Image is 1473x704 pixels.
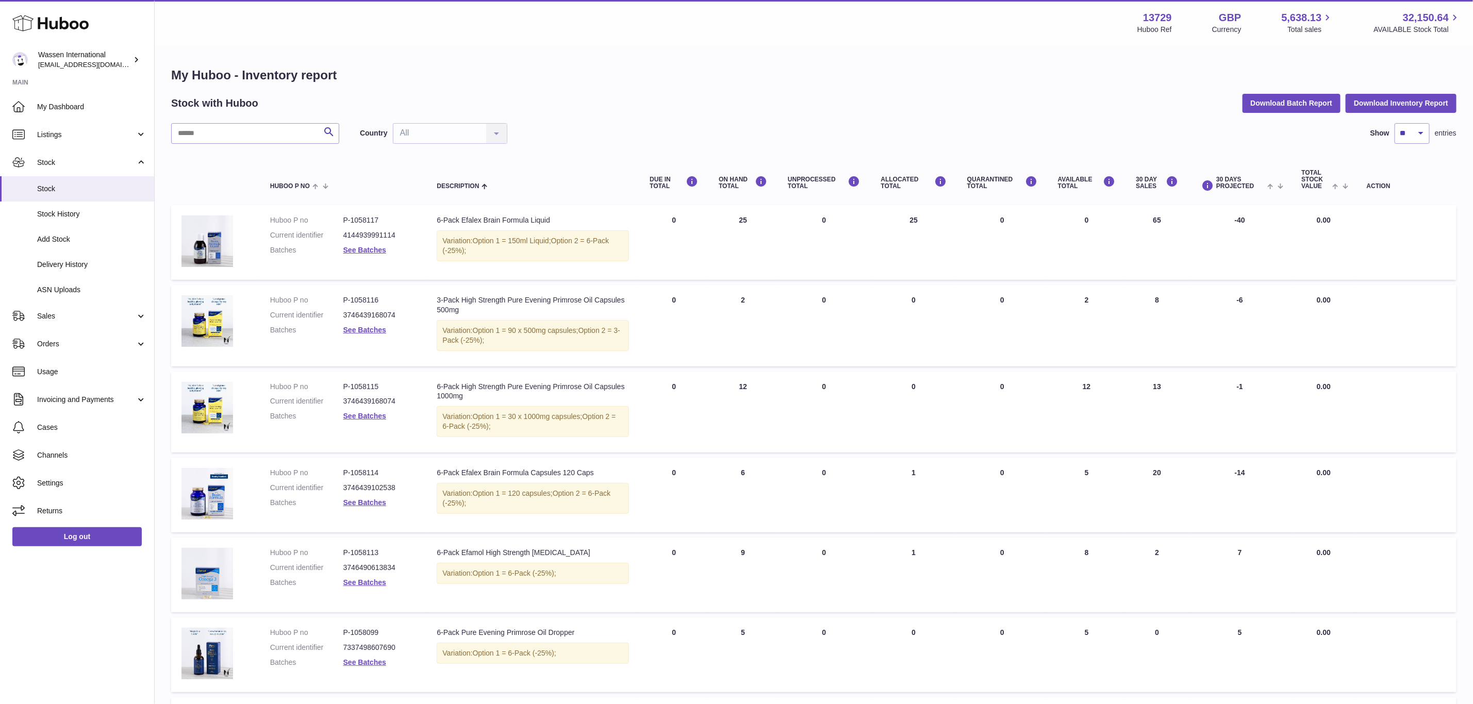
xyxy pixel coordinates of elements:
[270,483,343,493] dt: Current identifier
[171,96,258,110] h2: Stock with Huboo
[37,234,146,244] span: Add Stock
[473,412,583,421] span: Option 1 = 30 x 1000mg capsules;
[473,326,578,334] span: Option 1 = 90 x 500mg capsules;
[1188,617,1291,692] td: 5
[37,395,136,405] span: Invoicing and Payments
[1126,372,1189,453] td: 13
[1317,548,1331,557] span: 0.00
[437,548,629,558] div: 6-Pack Efamol High Strength [MEDICAL_DATA]
[437,468,629,478] div: 6-Pack Efalex Brain Formula Capsules 120 Caps
[37,102,146,112] span: My Dashboard
[1212,25,1242,35] div: Currency
[181,295,233,347] img: product image
[473,489,553,497] span: Option 1 = 120 capsules;
[639,285,708,366] td: 0
[437,215,629,225] div: 6-Pack Efalex Brain Formula Liquid
[270,578,343,588] dt: Batches
[343,246,386,254] a: See Batches
[650,176,698,190] div: DUE IN TOTAL
[270,230,343,240] dt: Current identifier
[437,183,479,190] span: Description
[708,617,777,692] td: 5
[1317,468,1331,477] span: 0.00
[1188,538,1291,612] td: 7
[1126,458,1189,532] td: 20
[777,372,870,453] td: 0
[270,215,343,225] dt: Huboo P no
[871,617,957,692] td: 0
[1317,296,1331,304] span: 0.00
[442,489,610,507] span: Option 2 = 6-Pack (-25%);
[343,382,417,392] dd: P-1058115
[708,285,777,366] td: 2
[1243,94,1341,112] button: Download Batch Report
[1317,628,1331,636] span: 0.00
[639,205,708,280] td: 0
[1367,183,1446,190] div: Action
[181,215,233,267] img: product image
[437,483,629,514] div: Variation:
[270,498,343,508] dt: Batches
[270,411,343,421] dt: Batches
[270,183,310,190] span: Huboo P no
[1048,205,1126,280] td: 0
[777,285,870,366] td: 0
[1373,11,1461,35] a: 32,150.64 AVAILABLE Stock Total
[343,563,417,573] dd: 3746490613834
[343,230,417,240] dd: 4144939991114
[343,548,417,558] dd: P-1058113
[37,367,146,377] span: Usage
[343,658,386,666] a: See Batches
[473,237,551,245] span: Option 1 = 150ml Liquid;
[1000,382,1004,391] span: 0
[788,176,860,190] div: UNPROCESSED Total
[871,285,957,366] td: 0
[270,310,343,320] dt: Current identifier
[1302,170,1330,190] span: Total stock value
[1048,458,1126,532] td: 5
[708,205,777,280] td: 25
[777,205,870,280] td: 0
[881,176,947,190] div: ALLOCATED Total
[343,412,386,420] a: See Batches
[360,128,388,138] label: Country
[1435,128,1457,138] span: entries
[1126,205,1189,280] td: 65
[343,578,386,586] a: See Batches
[1000,216,1004,224] span: 0
[1188,205,1291,280] td: -40
[871,372,957,453] td: 0
[437,628,629,638] div: 6-Pack Pure Evening Primrose Oil Dropper
[12,52,28,68] img: internalAdmin-13729@internal.huboo.com
[1287,25,1333,35] span: Total sales
[270,382,343,392] dt: Huboo P no
[1136,176,1179,190] div: 30 DAY SALES
[1370,128,1389,138] label: Show
[270,245,343,255] dt: Batches
[708,538,777,612] td: 9
[171,67,1457,83] h1: My Huboo - Inventory report
[1282,11,1334,35] a: 5,638.13 Total sales
[181,628,233,679] img: product image
[437,643,629,664] div: Variation:
[343,295,417,305] dd: P-1058116
[473,649,556,657] span: Option 1 = 6-Pack (-25%);
[1346,94,1457,112] button: Download Inventory Report
[37,184,146,194] span: Stock
[777,617,870,692] td: 0
[442,326,620,344] span: Option 2 = 3-Pack (-25%);
[777,458,870,532] td: 0
[437,406,629,437] div: Variation:
[37,285,146,295] span: ASN Uploads
[37,423,146,432] span: Cases
[37,506,146,516] span: Returns
[871,205,957,280] td: 25
[270,396,343,406] dt: Current identifier
[1000,628,1004,636] span: 0
[871,538,957,612] td: 1
[639,458,708,532] td: 0
[777,538,870,612] td: 0
[270,295,343,305] dt: Huboo P no
[1000,468,1004,477] span: 0
[343,628,417,638] dd: P-1058099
